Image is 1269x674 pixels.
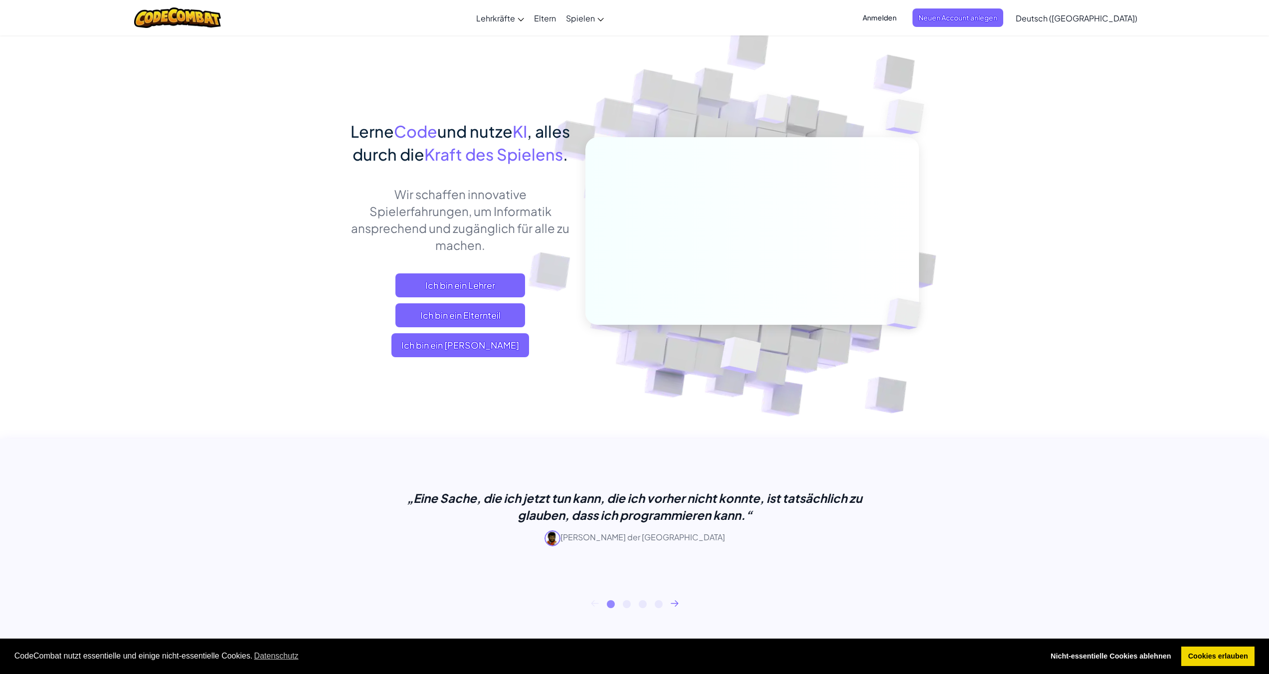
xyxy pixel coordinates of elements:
img: Overlap cubes [736,74,808,149]
a: Deutsch ([GEOGRAPHIC_DATA]) [1011,4,1142,31]
span: Lerne [351,121,394,141]
span: . [563,144,568,164]
span: Spielen [566,13,595,23]
img: Overlap cubes [866,75,952,159]
a: Ich bin ein Elternteil [395,303,525,327]
img: Overlap cubes [870,277,944,350]
button: 4 [655,600,663,608]
a: deny cookies [1044,647,1178,667]
a: Lehrkräfte [471,4,529,31]
a: Eltern [529,4,561,31]
span: Lehrkräfte [476,13,515,23]
a: learn more about cookies [252,649,300,664]
a: Spielen [561,4,609,31]
button: Anmelden [857,8,903,27]
button: 2 [623,600,631,608]
button: Ich bin ein [PERSON_NAME] [391,333,529,357]
p: [PERSON_NAME] der [GEOGRAPHIC_DATA] [385,530,884,546]
span: Deutsch ([GEOGRAPHIC_DATA]) [1016,13,1137,23]
img: Overlap cubes [696,316,785,399]
span: Kraft des Spielens [424,144,563,164]
span: Code [394,121,437,141]
img: avatar [544,530,560,546]
a: allow cookies [1181,647,1255,667]
span: KI [513,121,527,141]
p: „Eine Sache, die ich jetzt tun kann, die ich vorher nicht konnte, ist tatsächlich zu glauben, das... [385,489,884,523]
button: Neuen Account anlegen [912,8,1003,27]
a: Ich bin ein Lehrer [395,273,525,297]
img: CodeCombat logo [134,7,221,28]
button: 3 [639,600,647,608]
span: CodeCombat nutzt essentielle und einige nicht-essentielle Cookies. [14,649,1036,664]
button: 1 [607,600,615,608]
span: und nutze [437,121,513,141]
p: Wir schaffen innovative Spielerfahrungen, um Informatik ansprechend und zugänglich für alle zu ma... [351,186,570,253]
